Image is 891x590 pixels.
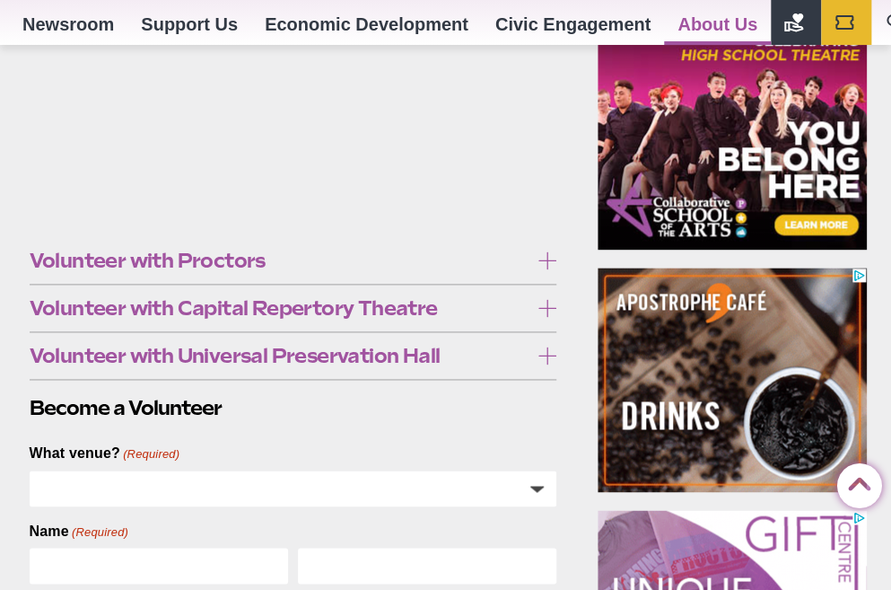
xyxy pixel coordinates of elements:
legend: Name [30,521,128,541]
span: (Required) [70,524,128,540]
span: (Required) [121,446,179,462]
span: Volunteer with Universal Preservation Hall [30,346,529,365]
a: Back to Top [837,464,873,500]
span: Volunteer with Proctors [30,251,529,270]
iframe: Advertisement [598,268,867,492]
h2: Become a Volunteer [30,394,557,422]
iframe: Advertisement [598,25,867,250]
span: Volunteer with Capital Repertory Theatre [30,298,529,318]
label: What venue? [30,444,180,463]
